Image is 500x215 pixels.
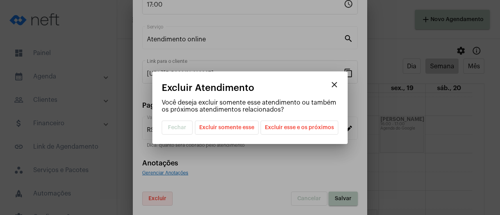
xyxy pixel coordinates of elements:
[168,125,186,130] span: Fechar
[162,99,338,113] p: Você deseja excluir somente esse atendimento ou também os próximos atendimentos relacionados?
[195,121,259,135] button: Excluir somente esse
[330,80,339,89] mat-icon: close
[265,121,334,134] span: Excluir esse e os próximos
[199,121,254,134] span: Excluir somente esse
[162,121,193,135] button: Fechar
[162,83,254,93] span: Excluir Atendimento
[261,121,338,135] button: Excluir esse e os próximos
